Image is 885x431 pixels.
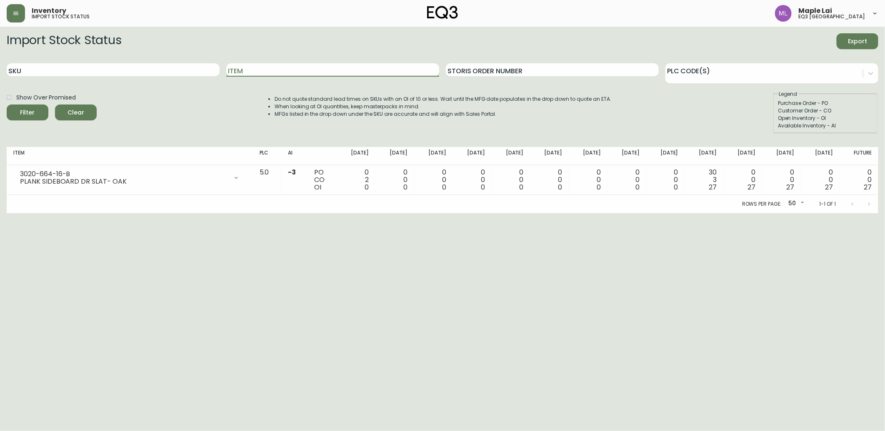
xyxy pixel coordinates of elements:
[55,105,97,120] button: Clear
[492,147,530,165] th: [DATE]
[653,169,678,191] div: 0 0
[253,147,281,165] th: PLC
[762,147,801,165] th: [DATE]
[460,169,485,191] div: 0 0
[569,147,607,165] th: [DATE]
[840,147,878,165] th: Future
[742,200,782,208] p: Rows per page:
[846,169,872,191] div: 0 0
[365,182,369,192] span: 0
[692,169,717,191] div: 30 3
[537,169,562,191] div: 0 0
[7,105,48,120] button: Filter
[20,170,228,178] div: 3020-664-16-B
[747,182,755,192] span: 27
[819,200,836,208] p: 1-1 of 1
[575,169,601,191] div: 0 0
[337,147,376,165] th: [DATE]
[32,7,66,14] span: Inventory
[837,33,878,49] button: Export
[607,147,646,165] th: [DATE]
[344,169,369,191] div: 0 2
[786,182,794,192] span: 27
[785,197,806,211] div: 50
[520,182,524,192] span: 0
[597,182,601,192] span: 0
[674,182,678,192] span: 0
[382,169,407,191] div: 0 0
[7,147,253,165] th: Item
[421,169,446,191] div: 0 0
[614,169,640,191] div: 0 0
[843,36,872,47] span: Export
[16,93,76,102] span: Show Over Promised
[558,182,562,192] span: 0
[314,182,321,192] span: OI
[7,33,121,49] h2: Import Stock Status
[275,95,611,103] li: Do not quote standard lead times on SKUs with an OI of 10 or less. Wait until the MFG date popula...
[798,7,832,14] span: Maple Lai
[730,169,756,191] div: 0 0
[778,107,873,115] div: Customer Order - CO
[375,147,414,165] th: [DATE]
[275,110,611,118] li: MFGs listed in the drop down under the SKU are accurate and will align with Sales Portal.
[403,182,407,192] span: 0
[801,147,840,165] th: [DATE]
[685,147,724,165] th: [DATE]
[864,182,872,192] span: 27
[530,147,569,165] th: [DATE]
[288,167,296,177] span: -3
[275,103,611,110] li: When looking at OI quantities, keep masterpacks in mind.
[427,6,458,19] img: logo
[775,5,792,22] img: 61e28cffcf8cc9f4e300d877dd684943
[646,147,685,165] th: [DATE]
[442,182,446,192] span: 0
[13,169,246,187] div: 3020-664-16-BPLANK SIDEBOARD DR SLAT- OAK
[778,115,873,122] div: Open Inventory - OI
[709,182,717,192] span: 27
[769,169,794,191] div: 0 0
[62,107,90,118] span: Clear
[32,14,90,19] h5: import stock status
[453,147,492,165] th: [DATE]
[635,182,640,192] span: 0
[281,147,307,165] th: AI
[778,100,873,107] div: Purchase Order - PO
[253,165,281,195] td: 5.0
[778,122,873,130] div: Available Inventory - AI
[825,182,833,192] span: 27
[498,169,524,191] div: 0 0
[724,147,762,165] th: [DATE]
[414,147,453,165] th: [DATE]
[314,169,330,191] div: PO CO
[481,182,485,192] span: 0
[20,178,228,185] div: PLANK SIDEBOARD DR SLAT- OAK
[798,14,865,19] h5: eq3 [GEOGRAPHIC_DATA]
[807,169,833,191] div: 0 0
[778,90,798,98] legend: Legend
